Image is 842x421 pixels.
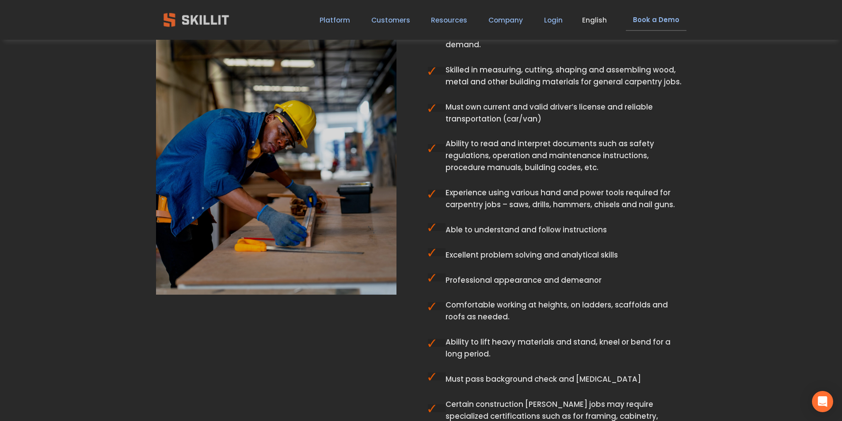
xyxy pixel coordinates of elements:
a: Book a Demo [626,9,686,31]
span: Resources [431,15,467,25]
p: Excellent problem solving and analytical skills [446,249,686,261]
p: Experience in commercial, industrial or civil construction with strong carpentry skills. The more... [446,15,686,51]
p: Skilled in measuring, cutting, shaping and assembling wood, metal and other building materials fo... [446,64,686,88]
p: Ability to read and interpret documents such as safety regulations, operation and maintenance ins... [446,138,686,174]
div: language picker [582,14,607,26]
p: Able to understand and follow instructions [446,224,686,236]
p: Must pass background check and [MEDICAL_DATA] [446,373,686,385]
p: Professional appearance and demeanor [446,274,686,286]
p: Comfortable working at heights, on ladders, scaffolds and roofs as needed. [446,299,686,323]
a: folder dropdown [431,14,467,26]
a: Login [544,14,563,26]
a: Company [488,14,523,26]
p: Ability to lift heavy materials and stand, kneel or bend for a long period. [446,336,686,360]
p: Experience using various hand and power tools required for carpentry jobs – saws, drills, hammers... [446,187,686,211]
img: Skillit [156,7,236,33]
p: Must own current and valid driver’s license and reliable transportation (car/van) [446,101,686,125]
a: Customers [371,14,410,26]
a: Platform [320,14,350,26]
span: English [582,15,607,25]
div: Open Intercom Messenger [812,391,833,412]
